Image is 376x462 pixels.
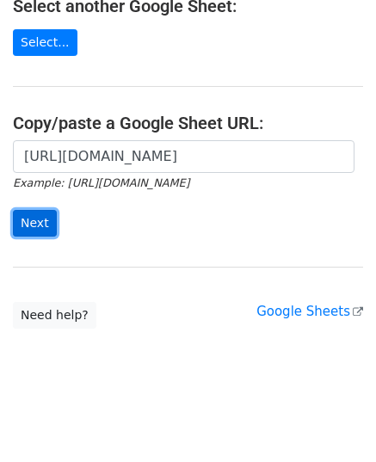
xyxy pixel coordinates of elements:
[13,302,96,329] a: Need help?
[256,304,363,319] a: Google Sheets
[13,113,363,133] h4: Copy/paste a Google Sheet URL:
[290,379,376,462] iframe: Chat Widget
[13,210,57,237] input: Next
[13,29,77,56] a: Select...
[13,140,354,173] input: Paste your Google Sheet URL here
[13,176,189,189] small: Example: [URL][DOMAIN_NAME]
